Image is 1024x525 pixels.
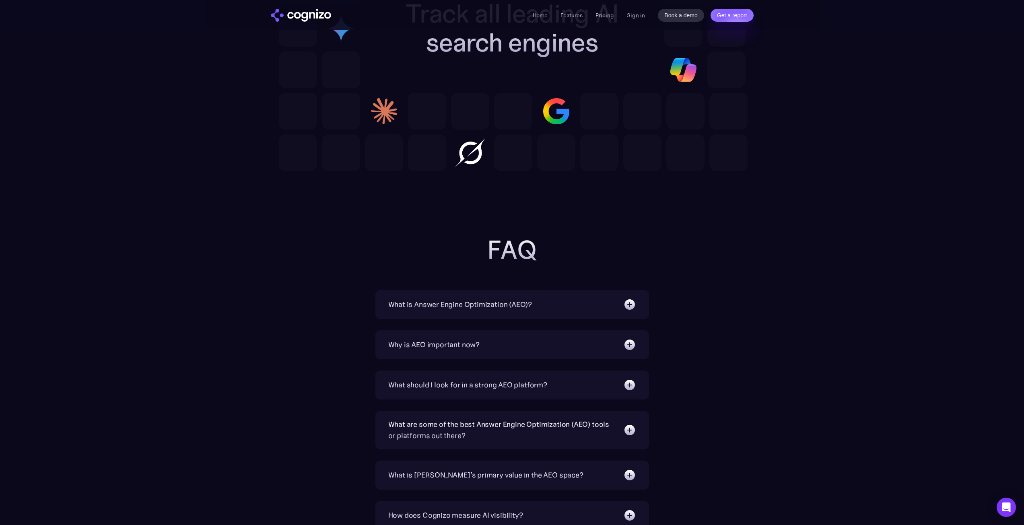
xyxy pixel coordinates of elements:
[560,12,583,19] a: Features
[388,419,615,441] div: What are some of the best Answer Engine Optimization (AEO) tools or platforms out there?
[595,12,614,19] a: Pricing
[271,9,331,22] a: home
[997,498,1016,517] div: Open Intercom Messenger
[388,510,523,521] div: How does Cognizo measure AI visibility?
[658,9,704,22] a: Book a demo
[388,469,583,481] div: What is [PERSON_NAME]’s primary value in the AEO space?
[271,9,331,22] img: cognizo logo
[388,379,547,391] div: What should I look for in a strong AEO platform?
[627,10,645,20] a: Sign in
[388,299,532,310] div: What is Answer Engine Optimization (AEO)?
[351,235,673,264] h2: FAQ
[711,9,754,22] a: Get a report
[533,12,548,19] a: Home
[388,339,480,350] div: Why is AEO important now?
